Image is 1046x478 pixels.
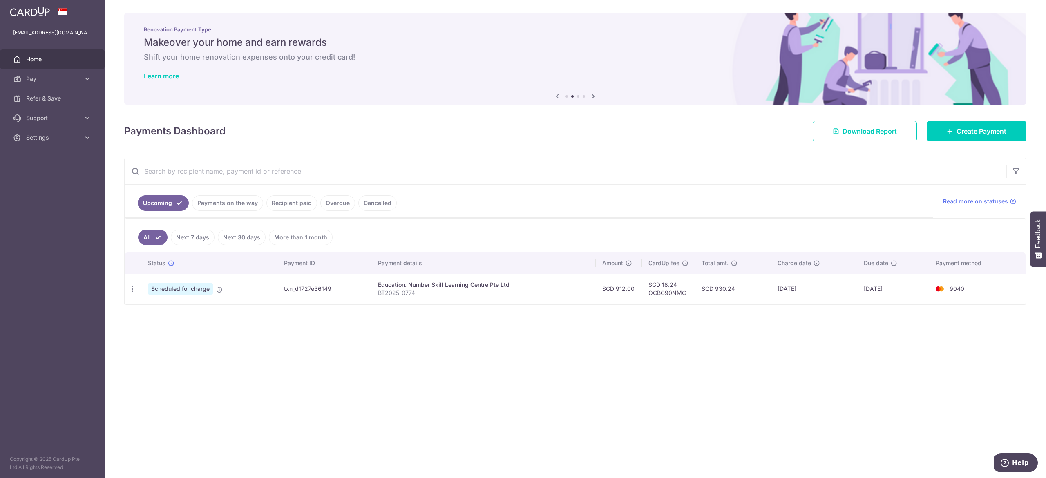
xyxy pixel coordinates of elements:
[124,124,226,138] h4: Payments Dashboard
[124,13,1026,105] img: Renovation banner
[26,55,80,63] span: Home
[138,230,168,245] a: All
[144,36,1007,49] h5: Makeover your home and earn rewards
[144,52,1007,62] h6: Shift your home renovation expenses onto your credit card!
[695,274,771,304] td: SGD 930.24
[994,453,1038,474] iframe: Opens a widget where you can find more information
[320,195,355,211] a: Overdue
[602,259,623,267] span: Amount
[266,195,317,211] a: Recipient paid
[144,72,179,80] a: Learn more
[358,195,397,211] a: Cancelled
[929,252,1026,274] th: Payment method
[13,29,92,37] p: [EMAIL_ADDRESS][DOMAIN_NAME]
[171,230,215,245] a: Next 7 days
[378,289,589,297] p: BT2025-0774
[1030,211,1046,267] button: Feedback - Show survey
[843,126,897,136] span: Download Report
[1035,219,1042,248] span: Feedback
[771,274,857,304] td: [DATE]
[596,274,642,304] td: SGD 912.00
[950,285,964,292] span: 9040
[378,281,589,289] div: Education. Number Skill Learning Centre Pte Ltd
[218,230,266,245] a: Next 30 days
[371,252,596,274] th: Payment details
[148,283,213,295] span: Scheduled for charge
[943,197,1016,205] a: Read more on statuses
[192,195,263,211] a: Payments on the way
[702,259,729,267] span: Total amt.
[943,197,1008,205] span: Read more on statuses
[26,75,80,83] span: Pay
[642,274,695,304] td: SGD 18.24 OCBC90NMC
[927,121,1026,141] a: Create Payment
[778,259,811,267] span: Charge date
[148,259,165,267] span: Status
[125,158,1006,184] input: Search by recipient name, payment id or reference
[813,121,917,141] a: Download Report
[26,114,80,122] span: Support
[277,252,371,274] th: Payment ID
[932,284,948,294] img: Bank Card
[26,94,80,103] span: Refer & Save
[138,195,189,211] a: Upcoming
[277,274,371,304] td: txn_d1727e36149
[144,26,1007,33] p: Renovation Payment Type
[957,126,1006,136] span: Create Payment
[26,134,80,142] span: Settings
[648,259,679,267] span: CardUp fee
[864,259,888,267] span: Due date
[857,274,930,304] td: [DATE]
[269,230,333,245] a: More than 1 month
[10,7,50,16] img: CardUp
